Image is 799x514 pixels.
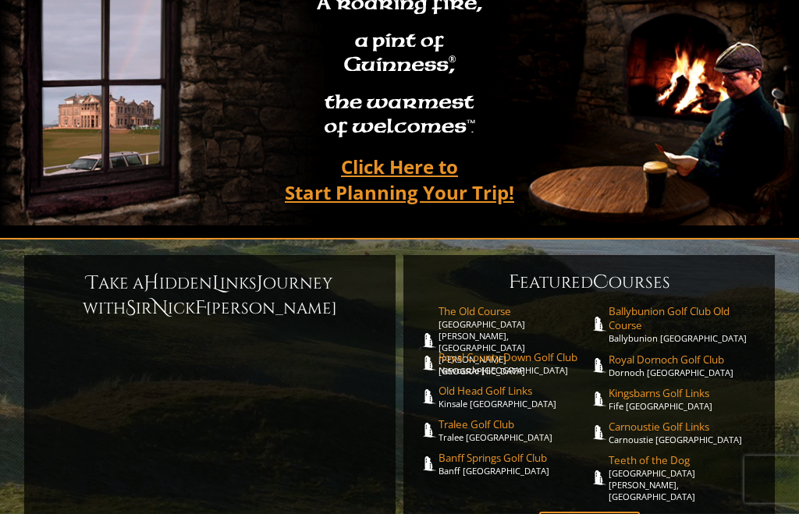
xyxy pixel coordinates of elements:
span: F [195,296,206,321]
span: Banff Springs Golf Club [439,452,589,466]
a: Teeth of the Dog[GEOGRAPHIC_DATA][PERSON_NAME], [GEOGRAPHIC_DATA] [609,454,759,503]
a: Old Head Golf LinksKinsale [GEOGRAPHIC_DATA] [439,385,589,410]
h6: eatured ourses [419,271,759,296]
a: Royal Dornoch Golf ClubDornoch [GEOGRAPHIC_DATA] [609,353,759,379]
span: H [144,271,159,296]
a: The Old Course[GEOGRAPHIC_DATA][PERSON_NAME], [GEOGRAPHIC_DATA][PERSON_NAME] [GEOGRAPHIC_DATA] [439,305,589,378]
span: Tralee Golf Club [439,418,589,432]
h6: ake a idden inks ourney with ir ick [PERSON_NAME] [40,271,380,321]
a: Banff Springs Golf ClubBanff [GEOGRAPHIC_DATA] [439,452,589,477]
a: Royal County Down Golf ClubNewcastle [GEOGRAPHIC_DATA] [439,351,589,377]
a: Ballybunion Golf Club Old CourseBallybunion [GEOGRAPHIC_DATA] [609,305,759,345]
span: C [593,271,609,296]
span: The Old Course [439,305,589,319]
span: F [509,271,520,296]
span: N [152,296,168,321]
span: T [87,271,98,296]
span: Old Head Golf Links [439,385,589,399]
a: Carnoustie Golf LinksCarnoustie [GEOGRAPHIC_DATA] [609,420,759,446]
span: Royal County Down Golf Club [439,351,589,365]
a: Click Here toStart Planning Your Trip! [269,149,530,211]
span: Carnoustie Golf Links [609,420,759,434]
span: Kingsbarns Golf Links [609,387,759,401]
span: J [257,271,263,296]
span: S [126,296,136,321]
span: Royal Dornoch Golf Club [609,353,759,367]
span: L [212,271,220,296]
span: Teeth of the Dog [609,454,759,468]
span: Ballybunion Golf Club Old Course [609,305,759,333]
a: Tralee Golf ClubTralee [GEOGRAPHIC_DATA] [439,418,589,444]
a: Kingsbarns Golf LinksFife [GEOGRAPHIC_DATA] [609,387,759,413]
